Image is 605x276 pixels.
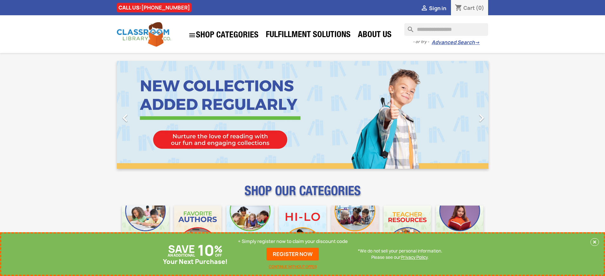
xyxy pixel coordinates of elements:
a: Previous [117,61,173,169]
a: Advanced Search→ [432,39,480,46]
ul: Carousel container [117,61,488,169]
span: (0) [476,4,484,11]
div: CALL US: [117,3,192,12]
img: CLC_HiLo_Mobile.jpg [279,206,326,253]
a: [PHONE_NUMBER] [141,4,190,11]
i:  [474,110,489,126]
i: search [404,23,412,31]
a: About Us [355,29,395,42]
img: CLC_Bulk_Mobile.jpg [122,206,169,253]
i:  [117,110,133,126]
a: SHOP CATEGORIES [185,28,262,42]
img: CLC_Fiction_Nonfiction_Mobile.jpg [331,206,379,253]
span: - or try - [413,39,432,45]
img: Classroom Library Company [117,22,171,47]
span: Cart [463,4,475,11]
img: CLC_Favorite_Authors_Mobile.jpg [174,206,221,253]
i: shopping_cart [455,4,462,12]
span: Sign in [429,5,446,12]
a: Fulfillment Solutions [263,29,354,42]
i:  [420,5,428,12]
a: Next [433,61,488,169]
a:  Sign in [420,5,446,12]
img: CLC_Teacher_Resources_Mobile.jpg [384,206,431,253]
input: Search [404,23,488,36]
span: → [475,39,480,46]
p: SHOP OUR CATEGORIES [117,189,488,200]
img: CLC_Dyslexia_Mobile.jpg [436,206,483,253]
i:  [188,31,196,39]
img: CLC_Phonics_And_Decodables_Mobile.jpg [226,206,274,253]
